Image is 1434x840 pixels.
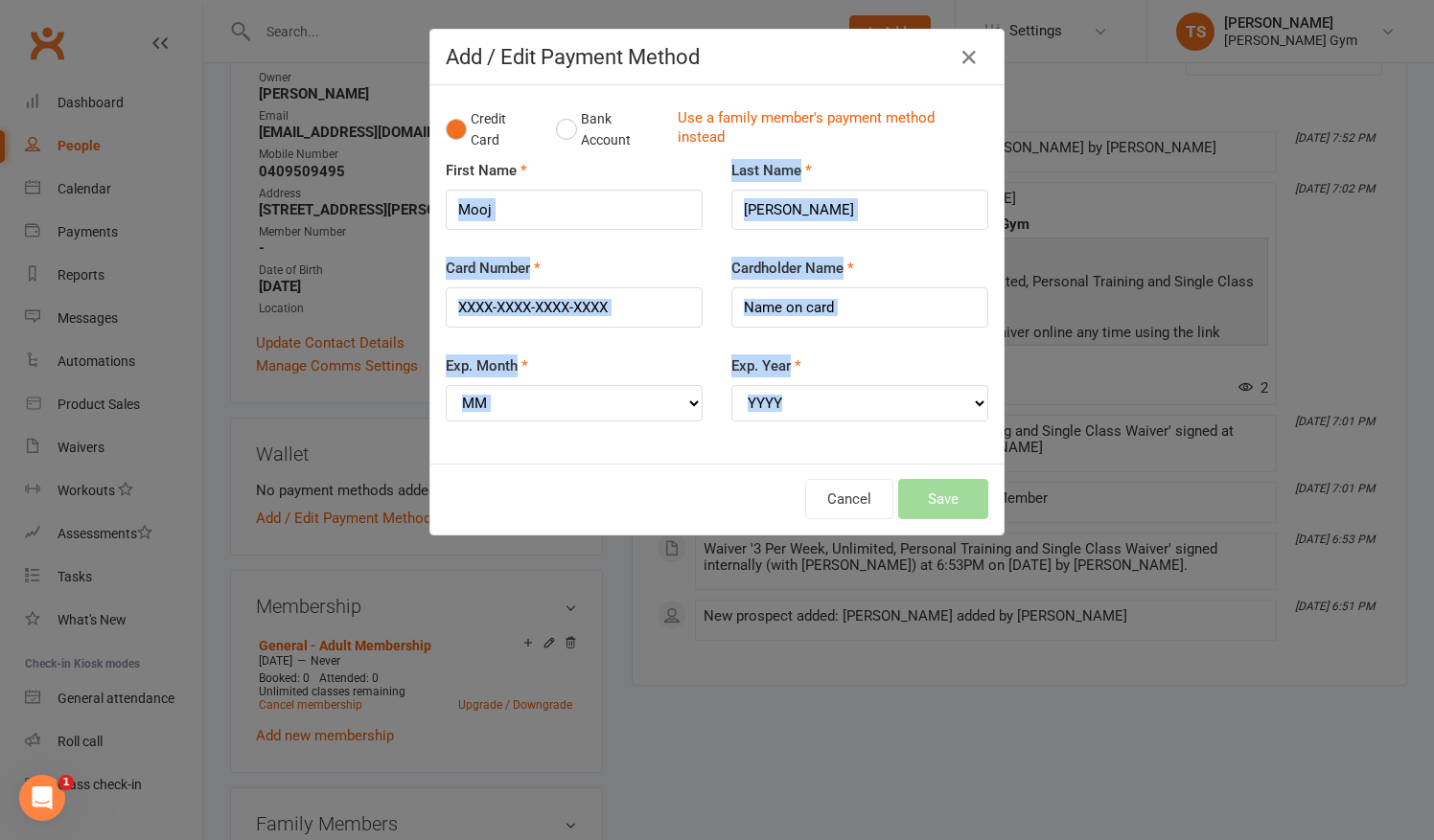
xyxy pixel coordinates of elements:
[805,479,893,519] button: Cancel
[446,45,988,69] h4: Add / Edit Payment Method
[446,159,527,182] label: First Name
[19,775,65,821] iframe: Intercom live chat
[446,101,536,159] button: Credit Card
[446,287,703,328] input: XXXX-XXXX-XXXX-XXXX
[954,42,984,73] button: Close
[731,257,854,280] label: Cardholder Name
[446,354,528,377] label: Exp. Month
[678,108,979,151] a: Use a family member's payment method instead
[556,101,662,159] button: Bank Account
[731,354,801,377] label: Exp. Year
[731,287,988,328] input: Name on card
[446,257,541,280] label: Card Number
[58,775,74,790] span: 1
[731,159,812,182] label: Last Name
